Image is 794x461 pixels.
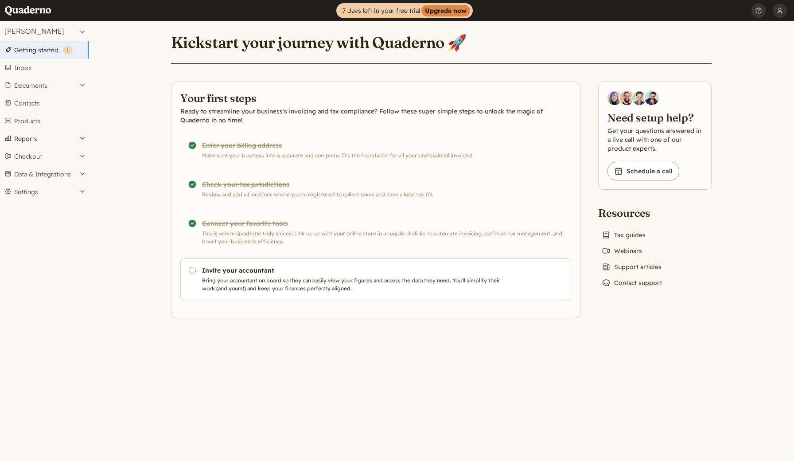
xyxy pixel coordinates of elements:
p: Get your questions answered in a live call with one of our product experts. [607,126,702,153]
a: Support articles [598,261,665,273]
span: 1 [66,47,69,54]
a: Invite your accountant Bring your accountant on board so they can easily view your figures and ac... [180,258,571,300]
h2: Resources [598,206,666,220]
a: Tax guides [598,229,649,241]
p: Ready to streamline your business's invoicing and tax compliance? Follow these super simple steps... [180,107,571,125]
p: Bring your accountant on board so they can easily view your figures and access the data they need... [202,277,504,293]
h1: Kickstart your journey with Quaderno 🚀 [171,33,467,52]
a: Webinars [598,245,646,257]
img: Diana Carrasco, Account Executive at Quaderno [607,91,622,105]
h3: Invite your accountant [202,266,504,275]
a: Contact support [598,277,666,289]
strong: Upgrade now [421,5,470,16]
img: Javier Rubio, DevRel at Quaderno [645,91,659,105]
a: 7 days left in your free trialUpgrade now [336,3,473,18]
h2: Your first steps [180,91,571,105]
h2: Need setup help? [607,110,702,125]
a: Schedule a call [607,162,679,180]
img: Ivo Oltmans, Business Developer at Quaderno [632,91,646,105]
img: Jairo Fumero, Account Executive at Quaderno [620,91,634,105]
